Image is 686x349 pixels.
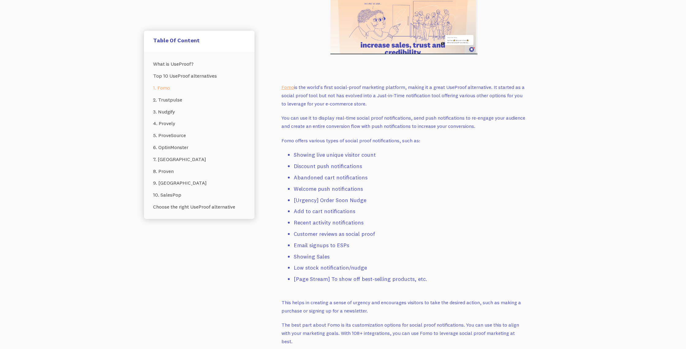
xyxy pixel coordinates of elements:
[281,83,526,108] p: is the world's first social-proof marketing platform, making it a great UseProof alternative. It ...
[294,207,526,216] li: Add to cart notifications
[153,117,245,129] a: 4. Provely
[153,37,245,44] h5: Table Of Content
[294,173,526,182] li: Abandoned cart notifications
[294,252,526,261] li: Showing Sales
[153,70,245,82] a: Top 10 UseProof alternatives
[153,153,245,165] a: 7. [GEOGRAPHIC_DATA]
[294,196,526,205] li: [Urgency] Order Soon Nudge
[281,84,294,90] a: Fomo
[294,185,526,194] li: Welcome push notifications
[153,201,245,213] a: Choose the right UseProof alternative
[294,241,526,250] li: Email signups to ESPs
[294,151,526,159] li: Showing live unique visitor count
[281,136,526,145] p: Fomo offers various types of social proof notifications, such as:
[153,129,245,141] a: 5. ProveSource
[153,106,245,118] a: 3. Nudgify
[153,141,245,153] a: 6. OptinMonster
[294,230,526,239] li: Customer reviews as social proof
[153,165,245,177] a: 8. Proven
[281,69,526,77] p: ‍
[294,263,526,272] li: Low stock notification/nudge
[153,189,245,201] a: 10. SalesPop
[281,114,526,130] p: You can use it to display real-time social proof notifications, send push notifications to re-eng...
[153,58,245,70] a: What is UseProof?
[281,298,526,315] p: This helps in creating a sense of urgency and encourages visitors to take the desired action, suc...
[294,162,526,171] li: Discount push notifications
[153,177,245,189] a: 9. [GEOGRAPHIC_DATA]
[294,275,526,284] li: [Page Stream] To show off best-selling products, etc.
[281,321,526,345] p: The best part about Fomo is its customization options for social proof notifications. You can use...
[153,94,245,106] a: 2. Trustpulse
[153,82,245,94] a: 1. Fomo
[294,218,526,227] li: Recent activity notifications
